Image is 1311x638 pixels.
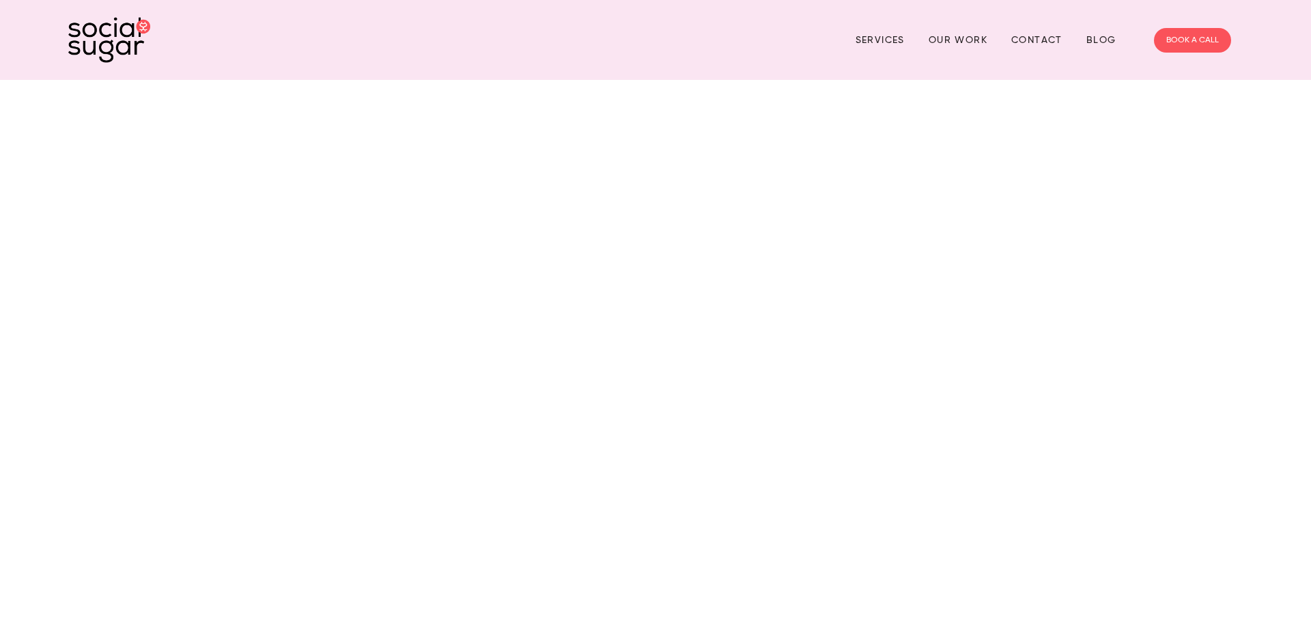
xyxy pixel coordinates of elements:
a: Contact [1011,29,1062,51]
img: SocialSugar [68,17,150,63]
a: BOOK A CALL [1154,28,1231,53]
a: Blog [1086,29,1116,51]
a: Our Work [929,29,987,51]
a: Services [856,29,905,51]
